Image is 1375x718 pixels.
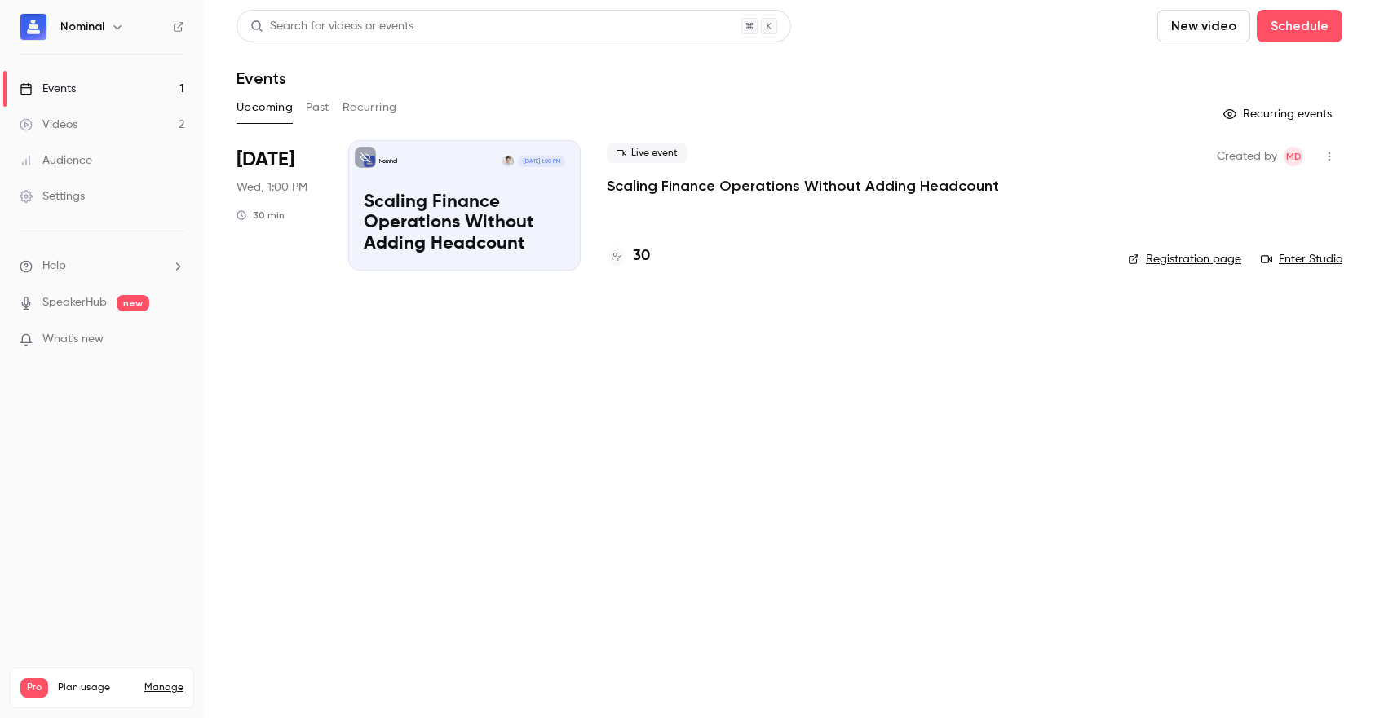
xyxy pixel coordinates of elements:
button: Schedule [1257,10,1342,42]
a: Manage [144,681,183,694]
span: [DATE] 1:00 PM [518,156,564,167]
p: Nominal [379,157,397,165]
a: Scaling Finance Operations Without Adding Headcount [607,176,999,196]
span: Created by [1217,147,1277,166]
p: Scaling Finance Operations Without Adding Headcount [364,192,565,255]
span: Help [42,258,66,275]
div: Videos [20,117,77,133]
span: Plan usage [58,681,135,694]
div: Search for videos or events [250,18,413,35]
span: Pro [20,678,48,698]
img: Guy Leibovitz [502,156,514,167]
span: [DATE] [237,147,294,173]
button: New video [1157,10,1250,42]
a: Scaling Finance Operations Without Adding HeadcountNominalGuy Leibovitz[DATE] 1:00 PMScaling Fina... [348,140,581,271]
button: Upcoming [237,95,293,121]
div: Aug 27 Wed, 12:00 PM (America/New York) [237,140,322,271]
div: Audience [20,152,92,169]
button: Recurring [343,95,397,121]
button: Past [306,95,329,121]
div: Events [20,81,76,97]
button: Recurring events [1216,101,1342,127]
a: Registration page [1128,251,1241,267]
div: 30 min [237,209,285,222]
span: new [117,295,149,311]
a: 30 [607,245,650,267]
span: What's new [42,331,104,348]
a: Enter Studio [1261,251,1342,267]
img: Nominal [20,14,46,40]
span: Maria Valentina de Jongh Sierralta [1284,147,1303,166]
span: Live event [607,143,687,163]
a: SpeakerHub [42,294,107,311]
li: help-dropdown-opener [20,258,184,275]
span: Wed, 1:00 PM [237,179,307,196]
span: Md [1286,147,1302,166]
h6: Nominal [60,19,104,35]
div: Settings [20,188,85,205]
h1: Events [237,68,286,88]
h4: 30 [633,245,650,267]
